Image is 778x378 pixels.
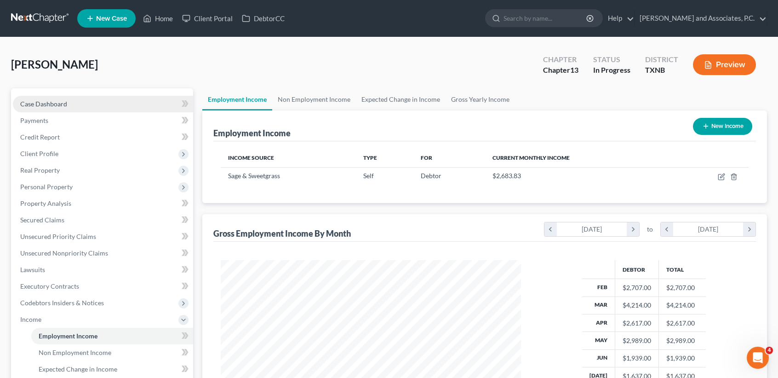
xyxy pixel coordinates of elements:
[421,172,441,180] span: Debtor
[363,172,374,180] span: Self
[363,154,377,161] span: Type
[623,283,651,292] div: $2,707.00
[543,54,578,65] div: Chapter
[544,222,557,236] i: chevron_left
[13,212,193,228] a: Secured Claims
[582,349,615,367] th: Jun
[13,129,193,145] a: Credit Report
[13,112,193,129] a: Payments
[13,96,193,112] a: Case Dashboard
[645,54,678,65] div: District
[39,365,117,373] span: Expected Change in Income
[20,233,96,240] span: Unsecured Priority Claims
[20,299,104,307] span: Codebtors Insiders & Notices
[615,260,659,279] th: Debtor
[13,278,193,295] a: Executory Contracts
[623,336,651,345] div: $2,989.00
[213,128,291,139] div: Employment Income
[20,100,67,108] span: Case Dashboard
[228,154,274,161] span: Income Source
[570,65,578,74] span: 13
[693,118,752,135] button: New Income
[11,58,98,71] span: [PERSON_NAME]
[421,154,432,161] span: For
[177,10,237,27] a: Client Portal
[582,297,615,314] th: Mar
[623,301,651,310] div: $4,214.00
[623,319,651,328] div: $2,617.00
[492,154,570,161] span: Current Monthly Income
[20,133,60,141] span: Credit Report
[659,279,706,297] td: $2,707.00
[582,279,615,297] th: Feb
[623,354,651,363] div: $1,939.00
[20,199,71,207] span: Property Analysis
[13,228,193,245] a: Unsecured Priority Claims
[31,328,193,344] a: Employment Income
[39,349,111,356] span: Non Employment Income
[659,297,706,314] td: $4,214.00
[20,216,64,224] span: Secured Claims
[20,150,58,157] span: Client Profile
[31,361,193,378] a: Expected Change in Income
[557,222,627,236] div: [DATE]
[659,349,706,367] td: $1,939.00
[603,10,634,27] a: Help
[582,314,615,331] th: Apr
[20,116,48,124] span: Payments
[743,222,755,236] i: chevron_right
[13,245,193,262] a: Unsecured Nonpriority Claims
[20,282,79,290] span: Executory Contracts
[272,88,356,110] a: Non Employment Income
[228,172,280,180] span: Sage & Sweetgrass
[202,88,272,110] a: Employment Income
[13,262,193,278] a: Lawsuits
[20,249,108,257] span: Unsecured Nonpriority Claims
[635,10,767,27] a: [PERSON_NAME] and Associates, P.C.
[492,172,521,180] span: $2,683.83
[213,228,351,239] div: Gross Employment Income By Month
[20,166,60,174] span: Real Property
[659,314,706,331] td: $2,617.00
[20,266,45,273] span: Lawsuits
[503,10,588,27] input: Search by name...
[673,222,744,236] div: [DATE]
[39,332,97,340] span: Employment Income
[31,344,193,361] a: Non Employment Income
[96,15,127,22] span: New Case
[237,10,289,27] a: DebtorCC
[661,222,673,236] i: chevron_left
[593,54,630,65] div: Status
[593,65,630,76] div: In Progress
[659,332,706,349] td: $2,989.00
[20,315,41,323] span: Income
[13,195,193,212] a: Property Analysis
[645,65,678,76] div: TXNB
[543,65,578,76] div: Chapter
[356,88,446,110] a: Expected Change in Income
[747,347,769,369] iframe: Intercom live chat
[659,260,706,279] th: Total
[627,222,639,236] i: chevron_right
[446,88,515,110] a: Gross Yearly Income
[20,183,73,191] span: Personal Property
[582,332,615,349] th: May
[693,54,756,75] button: Preview
[766,347,773,354] span: 4
[138,10,177,27] a: Home
[647,225,653,234] span: to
